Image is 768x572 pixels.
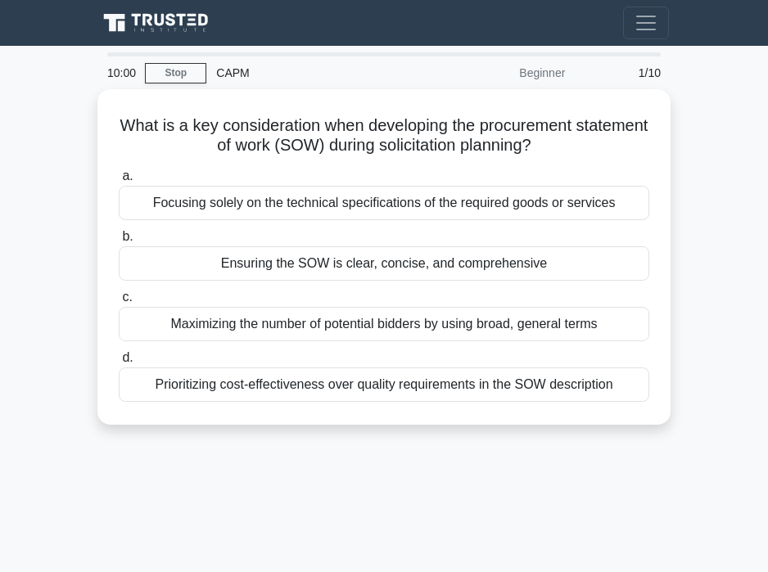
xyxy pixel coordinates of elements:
div: CAPM [206,56,431,89]
span: a. [122,169,133,182]
div: Ensuring the SOW is clear, concise, and comprehensive [119,246,649,281]
a: Stop [145,63,206,83]
div: 1/10 [575,56,671,89]
div: 10:00 [97,56,145,89]
span: b. [122,229,133,243]
span: c. [122,290,132,304]
span: d. [122,350,133,364]
div: Beginner [431,56,575,89]
button: Toggle navigation [623,7,669,39]
div: Prioritizing cost-effectiveness over quality requirements in the SOW description [119,367,649,402]
div: Maximizing the number of potential bidders by using broad, general terms [119,307,649,341]
h5: What is a key consideration when developing the procurement statement of work (SOW) during solici... [117,115,651,156]
div: Focusing solely on the technical specifications of the required goods or services [119,186,649,220]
